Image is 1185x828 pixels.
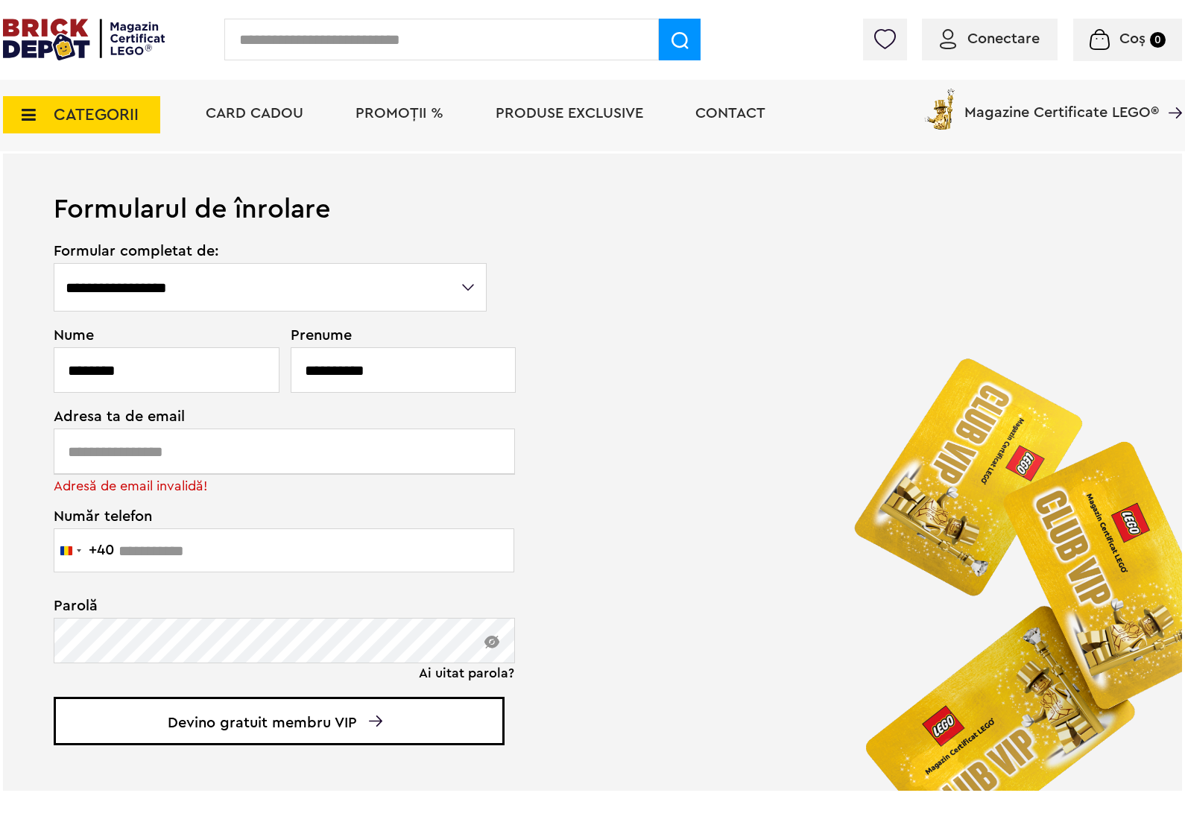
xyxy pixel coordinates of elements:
a: Produse exclusive [496,106,643,121]
a: Magazine Certificate LEGO® [1159,86,1182,101]
a: Card Cadou [206,106,303,121]
span: Adresa ta de email [54,409,488,424]
div: +40 [89,543,114,557]
span: Devino gratuit membru VIP [54,697,505,745]
span: CATEGORII [54,107,139,123]
a: Conectare [940,31,1040,46]
a: Contact [695,106,765,121]
span: Număr telefon [54,490,488,524]
a: PROMOȚII % [355,106,443,121]
img: Arrow%20-%20Down.svg [369,715,382,727]
span: Coș [1119,31,1145,46]
span: Magazine Certificate LEGO® [964,86,1159,120]
span: Conectare [967,31,1040,46]
a: Ai uitat parola? [419,666,514,680]
span: Prenume [291,328,489,343]
span: Nume [54,328,271,343]
span: Formular completat de: [54,244,488,259]
div: Adresă de email invalidă! [54,478,488,494]
img: vip_page_image [829,333,1182,791]
span: Parolă [54,598,488,613]
h1: Formularul de înrolare [3,154,1182,223]
small: 0 [1150,32,1166,48]
button: Selected country [54,529,114,572]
